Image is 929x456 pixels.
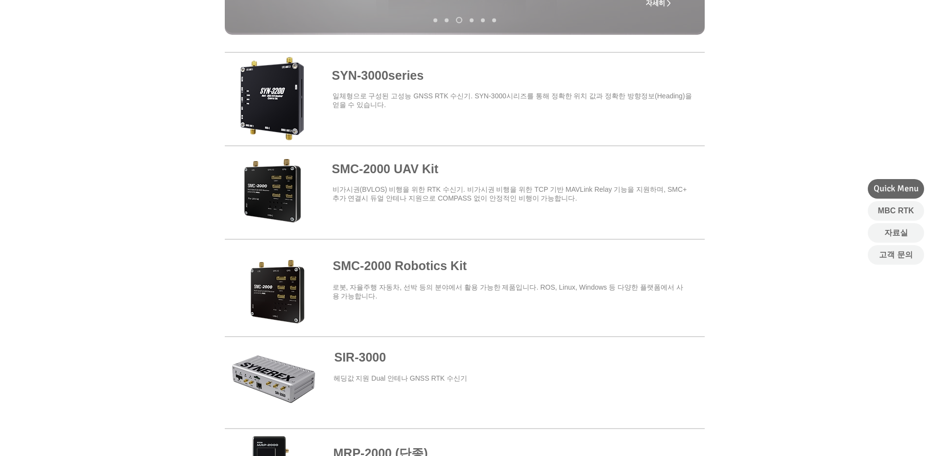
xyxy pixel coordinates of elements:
span: 고객 문의 [879,250,912,260]
span: 자료실 [884,228,908,238]
a: MDU-2000 UAV Kit [492,18,496,22]
a: SMC-2000 [445,18,449,22]
a: SIR-3000 [334,350,386,364]
nav: 슬라이드 [429,17,500,23]
a: MRD-1000v2 [470,18,474,22]
a: MRP-2000v2 [456,17,462,23]
a: SYN-3000 series [433,18,437,22]
a: TDR-3000 [481,18,485,22]
span: MBC RTK [878,205,914,216]
a: MBC RTK [868,201,924,221]
div: Quick Menu [868,179,924,199]
span: Quick Menu [874,182,919,195]
a: ​헤딩값 지원 Dual 안테나 GNSS RTK 수신기 [333,374,468,382]
a: 자료실 [868,223,924,243]
a: 고객 문의 [868,245,924,265]
iframe: Wix Chat [816,414,929,456]
span: ​비가시권(BVLOS) 비행을 위한 RTK 수신기. 비가시권 비행을 위한 TCP 기반 MAVLink Relay 기능을 지원하며, SMC+ 추가 연결시 듀얼 안테나 지원으로 C... [333,185,687,202]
